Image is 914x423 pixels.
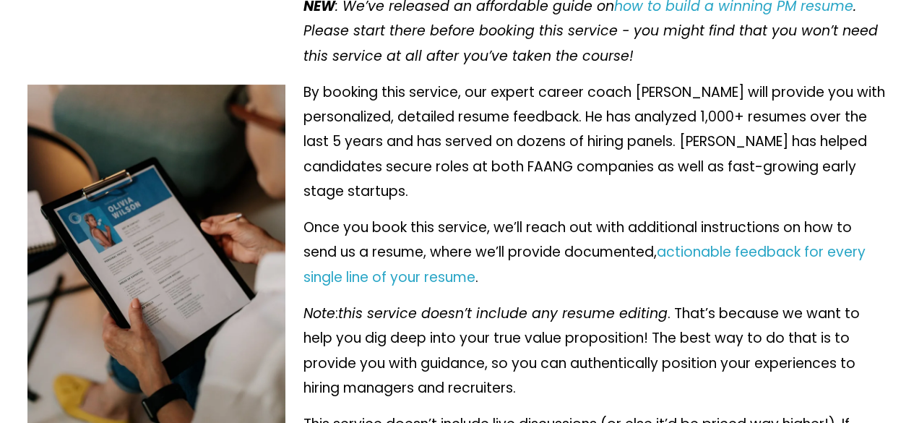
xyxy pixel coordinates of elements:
p: : . That’s because we want to help you dig deep into your true value proposition! The best way to... [303,302,887,401]
a: actionable feedback for every single line of your resume [303,242,866,286]
em: Note [303,304,335,323]
p: Once you book this service, we’ll reach out with additional instructions on how to send us a resu... [303,215,887,290]
em: this service doesn’t include any resume editing [338,304,668,323]
p: By booking this service, our expert career coach [PERSON_NAME] will provide you with personalized... [303,80,887,204]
